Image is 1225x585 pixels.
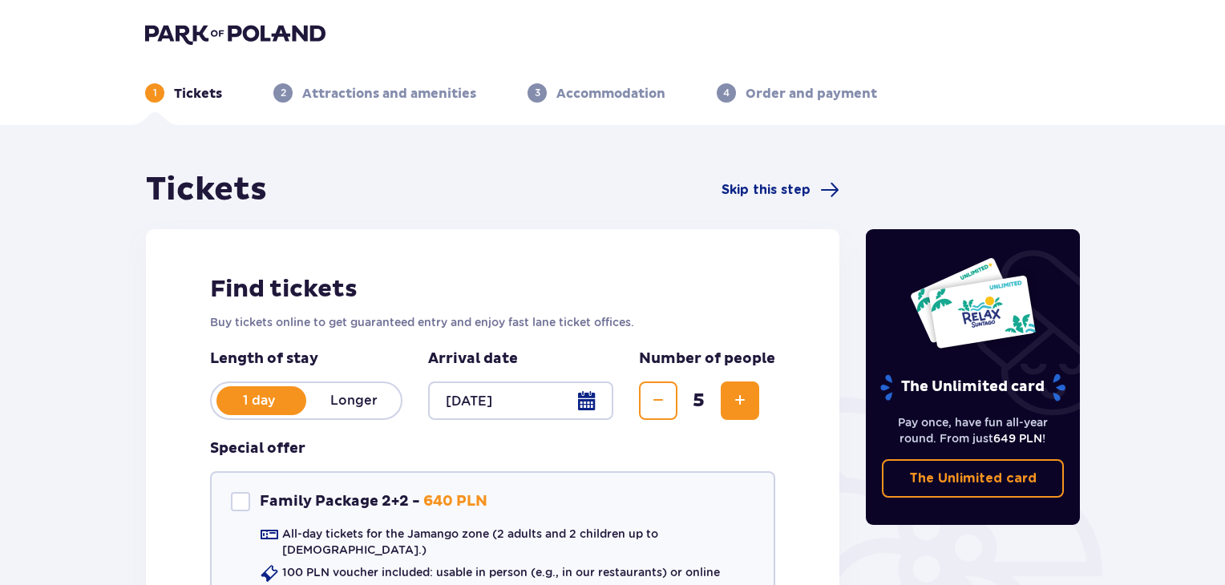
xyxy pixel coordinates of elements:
a: The Unlimited card [882,459,1065,498]
span: 5 [681,389,718,413]
p: Longer [306,392,401,409]
div: 3Accommodation [528,83,665,103]
img: Park of Poland logo [145,22,325,45]
div: 4Order and payment [717,83,877,103]
p: Family Package 2+2 - [260,492,420,511]
h1: Tickets [146,170,267,210]
h3: Special offer [210,439,305,458]
p: Tickets [174,85,222,103]
p: 2 [281,86,286,100]
p: 100 PLN voucher included: usable in person (e.g., in our restaurants) or online [282,564,720,580]
p: Arrival date [428,349,518,369]
p: 1 [153,86,157,100]
p: All-day tickets for the Jamango zone (2 adults and 2 children up to [DEMOGRAPHIC_DATA].) [282,526,754,558]
p: 1 day [212,392,306,409]
button: Decrease [639,381,677,420]
span: Skip this step [722,181,811,199]
p: Accommodation [556,85,665,103]
div: 1Tickets [145,83,222,103]
span: 649 PLN [993,432,1042,445]
p: The Unlimited card [879,373,1067,401]
button: Increase [721,381,759,420]
p: Buy tickets online to get guaranteed entry and enjoy fast lane ticket offices. [210,314,775,330]
p: Length of stay [210,349,402,369]
div: 2Attractions and amenities [273,83,476,103]
p: Pay once, have fun all-year round. From just ! [882,414,1065,446]
p: Number of people [639,349,775,369]
h2: Find tickets [210,274,775,305]
p: 3 [535,86,540,100]
p: Order and payment [746,85,877,103]
p: 640 PLN [423,492,487,511]
p: Attractions and amenities [302,85,476,103]
img: Two entry cards to Suntago with the word 'UNLIMITED RELAX', featuring a white background with tro... [909,256,1037,349]
p: The Unlimited card [909,470,1037,487]
a: Skip this step [722,180,839,200]
p: 4 [723,86,730,100]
